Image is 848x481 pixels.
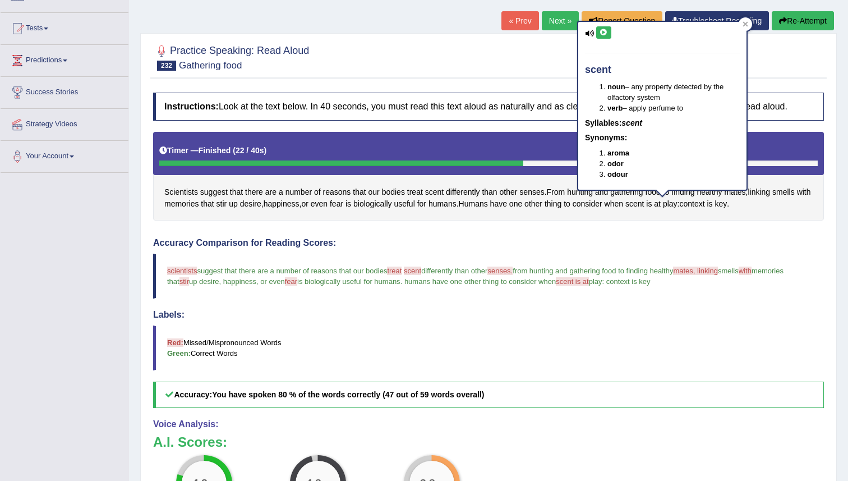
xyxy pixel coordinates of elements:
h5: Timer — [159,146,266,155]
span: Click to see word definition [748,186,770,198]
span: Click to see word definition [311,198,328,210]
span: Click to see word definition [368,186,380,198]
b: A.I. Scores: [153,434,227,450]
span: 232 [157,61,176,71]
span: Click to see word definition [707,198,712,210]
h4: scent [585,65,740,76]
b: ( [233,146,236,155]
span: context is key [606,277,651,286]
h5: Syllables: [585,119,740,127]
small: Gathering food [179,60,242,71]
li: – any property detected by the olfactory system [607,81,740,103]
span: senses. [487,267,513,275]
b: 22 / 40s [236,146,264,155]
span: Click to see word definition [500,186,518,198]
li: – apply perfume to [607,103,740,113]
span: Click to see word definition [509,198,522,210]
span: Click to see word definition [425,186,444,198]
span: Click to see word definition [345,198,351,210]
span: from hunting and gathering food to finding healthy [513,267,673,275]
b: verb [607,104,623,112]
span: scent [404,267,421,275]
span: scientists [167,267,197,275]
b: ) [264,146,267,155]
a: Your Account [1,141,128,169]
span: Click to see word definition [654,198,661,210]
span: Click to see word definition [772,186,795,198]
span: happiness [223,277,256,286]
span: humans have one other thing to consider when [404,277,556,286]
span: Click to see word definition [519,186,544,198]
b: odour [607,170,628,178]
div: . , , , . : . [153,132,824,221]
h5: Accuracy: [153,382,824,408]
span: Click to see word definition [353,186,366,198]
button: Re-Attempt [772,11,834,30]
span: Click to see word definition [314,186,321,198]
a: Tests [1,13,128,41]
span: Click to see word definition [573,198,602,210]
span: Click to see word definition [200,186,228,198]
span: Click to see word definition [446,186,480,198]
span: Click to see word definition [646,198,652,210]
span: suggest that there are a number of reasons that our bodies [197,267,387,275]
span: Click to see word definition [164,186,198,198]
b: Red: [167,338,183,347]
span: mates, linking [673,267,717,275]
b: noun [607,83,625,91]
span: Click to see word definition [330,198,343,210]
a: « Prev [501,11,538,30]
h4: Accuracy Comparison for Reading Scores: [153,238,824,248]
span: Click to see word definition [605,198,623,210]
span: Click to see word definition [459,198,488,210]
span: or even [260,277,284,286]
span: Click to see word definition [545,198,561,210]
span: , [256,277,259,286]
span: Click to see word definition [547,186,565,198]
blockquote: Missed/Mispronounced Words Correct Words [153,326,824,370]
span: Click to see word definition [567,186,593,198]
h4: Labels: [153,310,824,320]
span: . [400,277,403,286]
span: smells [718,267,739,275]
span: Click to see word definition [663,198,678,210]
span: Click to see word definition [382,186,405,198]
a: Strategy Videos [1,109,128,137]
b: Finished [199,146,231,155]
span: Click to see word definition [264,198,299,210]
span: Click to see word definition [201,198,214,210]
span: Click to see word definition [164,198,199,210]
span: : [602,277,605,286]
em: scent [621,118,642,127]
span: Click to see word definition [301,198,308,210]
h4: Look at the text below. In 40 seconds, you must read this text aloud as naturally and as clearly ... [153,93,824,121]
span: Click to see word definition [229,198,238,210]
span: Click to see word definition [285,186,312,198]
b: Green: [167,349,191,358]
span: differently than other [421,267,487,275]
a: Troubleshoot Recording [665,11,769,30]
span: Click to see word definition [564,198,570,210]
h2: Practice Speaking: Read Aloud [153,43,309,71]
span: Click to see word definition [279,186,283,198]
span: Click to see word definition [323,186,351,198]
span: Click to see word definition [394,198,414,210]
span: Click to see word definition [625,198,644,210]
span: fear [285,277,297,286]
span: with [739,267,752,275]
span: Click to see word definition [679,198,704,210]
span: stir [179,277,189,286]
b: aroma [607,149,629,157]
a: Success Stories [1,77,128,105]
span: Click to see word definition [230,186,243,198]
span: Click to see word definition [524,198,542,210]
span: Click to see word definition [490,198,507,210]
a: Next » [542,11,579,30]
span: treat [387,267,402,275]
span: Click to see word definition [715,198,727,210]
b: You have spoken 80 % of the words correctly (47 out of 59 words overall) [212,390,484,399]
b: Instructions: [164,102,219,111]
b: odor [607,159,624,168]
h4: Voice Analysis: [153,419,824,429]
span: play [589,277,602,286]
